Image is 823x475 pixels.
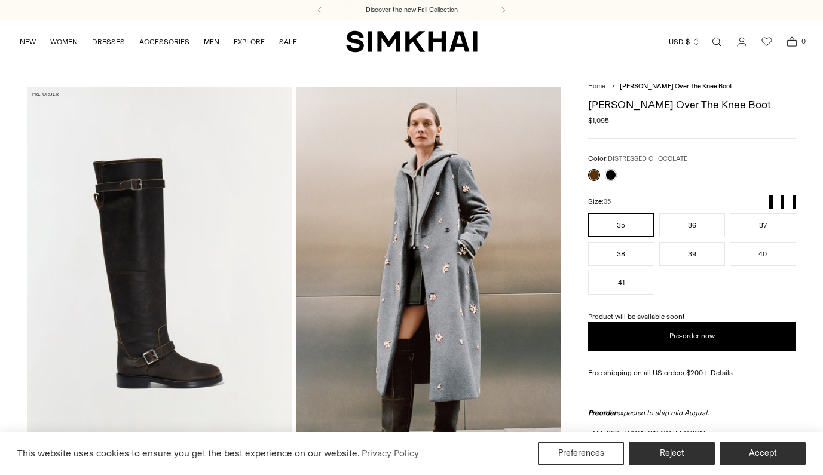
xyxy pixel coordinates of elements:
a: ACCESSORIES [139,29,189,55]
p: Product will be available soon! [588,311,796,322]
button: 40 [730,242,796,266]
a: Discover the new Fall Collection [366,5,458,15]
span: Pre-order now [669,331,715,341]
span: 0 [798,36,809,47]
button: USD $ [669,29,700,55]
div: / [612,82,615,92]
button: 38 [588,242,654,266]
a: Open search modal [705,30,729,54]
h1: [PERSON_NAME] Over The Knee Boot [588,99,796,110]
a: Home [588,82,605,90]
a: Wishlist [755,30,779,54]
label: Color: [588,153,687,164]
button: 35 [588,213,654,237]
button: Add to Bag [588,322,796,351]
button: 37 [730,213,796,237]
label: Size: [588,196,611,207]
span: [PERSON_NAME] Over The Knee Boot [620,82,732,90]
button: 41 [588,271,654,295]
a: SALE [279,29,297,55]
span: DISTRESSED CHOCOLATE [608,155,687,163]
a: Open cart modal [780,30,804,54]
span: 35 [604,198,611,206]
button: 39 [659,242,725,266]
button: 36 [659,213,725,237]
button: Accept [720,442,806,465]
a: DRESSES [92,29,125,55]
a: SIMKHAI [346,30,478,53]
a: Go to the account page [730,30,754,54]
a: FALL 2025 WOMEN'S COLLECTION [588,429,705,437]
a: Details [711,367,733,378]
a: EXPLORE [234,29,265,55]
em: expected to ship mid August. [616,409,709,417]
span: This website uses cookies to ensure you get the best experience on our website. [17,448,360,459]
a: NEW [20,29,36,55]
a: Privacy Policy (opens in a new tab) [360,445,421,462]
button: Preferences [538,442,624,465]
div: Free shipping on all US orders $200+ [588,367,796,378]
span: $1,095 [588,115,609,126]
a: MEN [204,29,219,55]
button: Reject [629,442,715,465]
nav: breadcrumbs [588,82,796,92]
em: Preorder [588,409,616,417]
a: WOMEN [50,29,78,55]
